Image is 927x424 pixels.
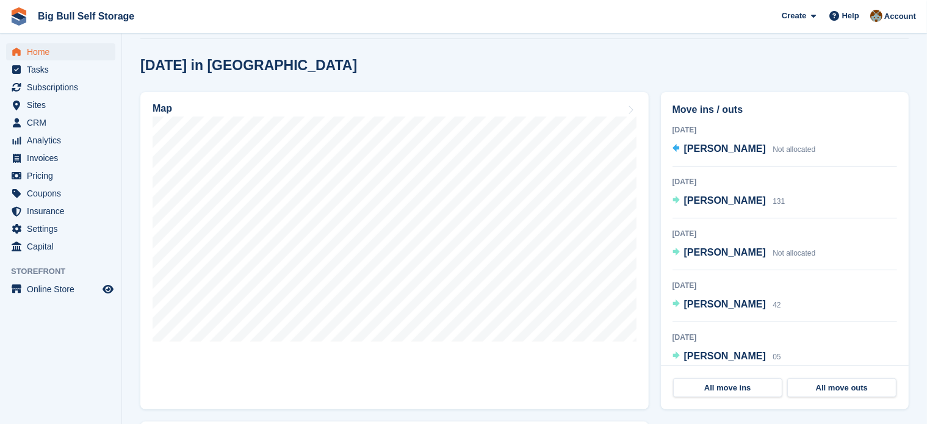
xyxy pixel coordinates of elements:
span: Create [782,10,806,22]
span: Sites [27,96,100,113]
a: All move outs [787,378,896,398]
span: Capital [27,238,100,255]
a: menu [6,61,115,78]
span: Analytics [27,132,100,149]
span: [PERSON_NAME] [684,247,766,257]
span: [PERSON_NAME] [684,143,766,154]
a: menu [6,203,115,220]
span: [PERSON_NAME] [684,351,766,361]
span: 42 [773,301,781,309]
a: Preview store [101,282,115,296]
span: Account [884,10,916,23]
div: [DATE] [673,280,897,291]
span: Storefront [11,265,121,278]
a: menu [6,96,115,113]
span: [PERSON_NAME] [684,195,766,206]
a: [PERSON_NAME] 42 [673,297,781,313]
a: menu [6,185,115,202]
div: [DATE] [673,124,897,135]
a: menu [6,43,115,60]
a: menu [6,167,115,184]
span: Not allocated [773,249,815,257]
a: menu [6,114,115,131]
div: [DATE] [673,332,897,343]
a: [PERSON_NAME] Not allocated [673,245,816,261]
a: [PERSON_NAME] Not allocated [673,142,816,157]
a: [PERSON_NAME] 05 [673,349,781,365]
span: Subscriptions [27,79,100,96]
a: menu [6,132,115,149]
h2: Move ins / outs [673,102,897,117]
span: Help [842,10,859,22]
a: menu [6,281,115,298]
a: menu [6,149,115,167]
div: [DATE] [673,176,897,187]
img: stora-icon-8386f47178a22dfd0bd8f6a31ec36ba5ce8667c1dd55bd0f319d3a0aa187defe.svg [10,7,28,26]
img: Mike Llewellen Palmer [870,10,882,22]
span: Invoices [27,149,100,167]
span: Pricing [27,167,100,184]
a: menu [6,238,115,255]
a: menu [6,220,115,237]
span: Not allocated [773,145,815,154]
h2: Map [153,103,172,114]
a: [PERSON_NAME] 131 [673,193,785,209]
span: Coupons [27,185,100,202]
div: [DATE] [673,228,897,239]
span: Home [27,43,100,60]
span: Tasks [27,61,100,78]
h2: [DATE] in [GEOGRAPHIC_DATA] [140,57,357,74]
span: [PERSON_NAME] [684,299,766,309]
span: CRM [27,114,100,131]
a: Map [140,92,649,409]
a: Big Bull Self Storage [33,6,139,26]
span: 05 [773,353,781,361]
a: menu [6,79,115,96]
span: Online Store [27,281,100,298]
span: Settings [27,220,100,237]
span: Insurance [27,203,100,220]
a: All move ins [673,378,782,398]
span: 131 [773,197,785,206]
